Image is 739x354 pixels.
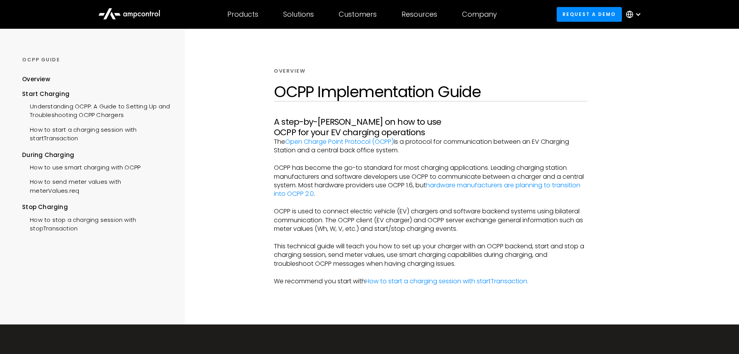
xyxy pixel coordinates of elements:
[274,268,587,277] p: ‍
[274,117,587,138] h3: A step-by-[PERSON_NAME] on how to use OCPP for your EV charging operations
[557,7,622,21] a: Request a demo
[274,82,587,101] h1: OCPP Implementation Guide
[22,159,140,174] a: How to use smart charging with OCPP
[22,122,170,145] a: How to start a charging session with startTransaction
[274,199,587,207] p: ‍
[365,277,528,286] a: How to start a charging session with startTransaction.
[227,10,258,19] div: Products
[274,68,305,75] div: Overview
[274,207,587,233] p: OCPP is used to connect electric vehicle (EV) chargers and software backend systems using bilater...
[339,10,377,19] div: Customers
[283,10,314,19] div: Solutions
[22,151,170,159] div: During Charging
[22,203,170,212] div: Stop Charging
[402,10,437,19] div: Resources
[274,233,587,242] p: ‍
[462,10,497,19] div: Company
[22,174,170,197] a: How to send meter values with meterValues.req
[274,242,587,268] p: This technical guide will teach you how to set up your charger with an OCPP backend, start and st...
[22,98,170,122] a: Understanding OCPP: A Guide to Setting Up and Troubleshooting OCPP Chargers
[274,164,587,199] p: OCPP has become the go-to standard for most charging applications. Leading charging station manuf...
[22,90,170,98] div: Start Charging
[274,138,587,155] p: The is a protocol for communication between an EV Charging Station and a central back office system.
[22,212,170,235] a: How to stop a charging session with stopTransaction
[274,277,587,286] p: We recommend you start with
[274,181,580,198] a: hardware manufacturers are planning to transition into OCPP 2.0
[22,75,50,84] div: Overview
[285,137,394,146] a: Open Charge Point Protocol (OCPP)
[274,155,587,164] p: ‍
[22,56,170,63] div: OCPP GUIDE
[22,75,50,90] a: Overview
